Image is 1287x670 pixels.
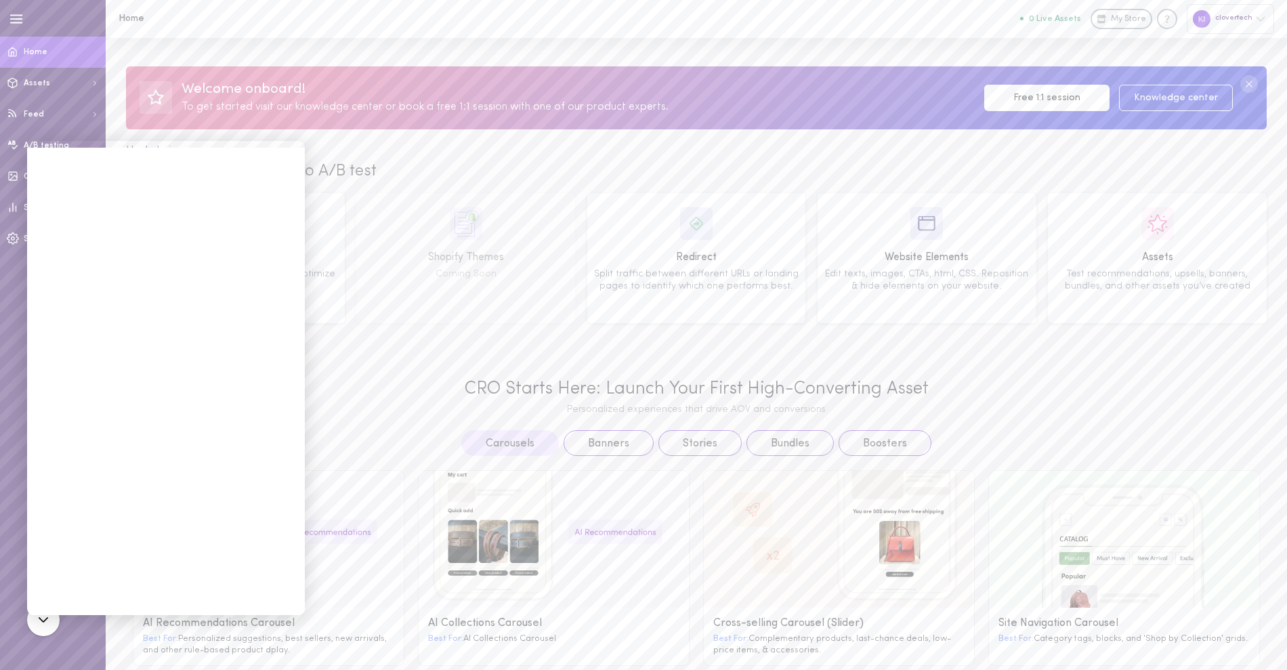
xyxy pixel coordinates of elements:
[910,207,943,240] img: icon
[592,249,801,266] div: Redirect
[713,634,748,643] span: Best For:
[658,430,742,456] button: Stories
[998,633,1250,645] div: Category tags, blocks, and 'Shop by Collection' grids.
[1141,207,1174,240] img: icon
[182,99,975,116] div: To get started visit our knowledge center or book a free 1:1 session with one of our product expe...
[713,633,965,656] div: Complementary products, last-chance deals, low-price items, & accessories.
[461,430,559,456] button: Carousels
[182,80,975,99] div: Welcome onboard!
[119,14,342,24] h1: Home
[1091,9,1152,29] a: My Store
[746,430,834,456] button: Bundles
[1119,85,1233,111] a: Knowledge center
[1157,9,1177,29] div: Knowledge center
[592,268,801,292] div: Split traffic between different URLs or landing pages to identify which one performs best.
[1053,268,1262,292] div: Test recommendations, upsells, banners, bundles, and other assets you’ve created
[24,48,47,56] span: Home
[1187,4,1274,33] div: clovertech
[680,207,713,240] img: icon
[998,617,1250,630] div: Site Navigation Carousel
[24,110,44,119] span: Feed
[822,268,1032,292] div: Edit texts, images, CTAs, html, CSS. Reposition & hide elements on your website.
[984,85,1110,111] a: Free 1:1 session
[428,633,679,645] div: AI Collections Carousel
[998,634,1034,643] span: Best For:
[1111,14,1146,26] span: My Store
[143,633,394,656] div: Personalized suggestions, best sellers, new arrivals, and other rule-based product dplay.
[24,79,50,87] span: Assets
[133,379,1260,400] div: CRO Starts Here: Launch Your First High-Converting Asset
[428,634,463,643] span: Best For:
[839,430,931,456] button: Boosters
[133,404,1260,416] div: Personalized experiences that drive AOV and conversions
[428,617,679,630] div: AI Collections Carousel
[822,249,1032,266] div: Website Elements
[564,430,654,456] button: Banners
[361,249,570,266] div: Shopify Themes
[1053,249,1262,266] div: Assets
[713,617,965,630] div: Cross-selling Carousel (Slider)
[450,207,482,240] img: icon
[1020,14,1081,23] button: 0 Live Assets
[1020,14,1091,24] a: 0 Live Assets
[143,617,394,630] div: AI Recommendations Carousel
[361,268,570,280] div: Coming Soon
[143,634,178,643] span: Best For:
